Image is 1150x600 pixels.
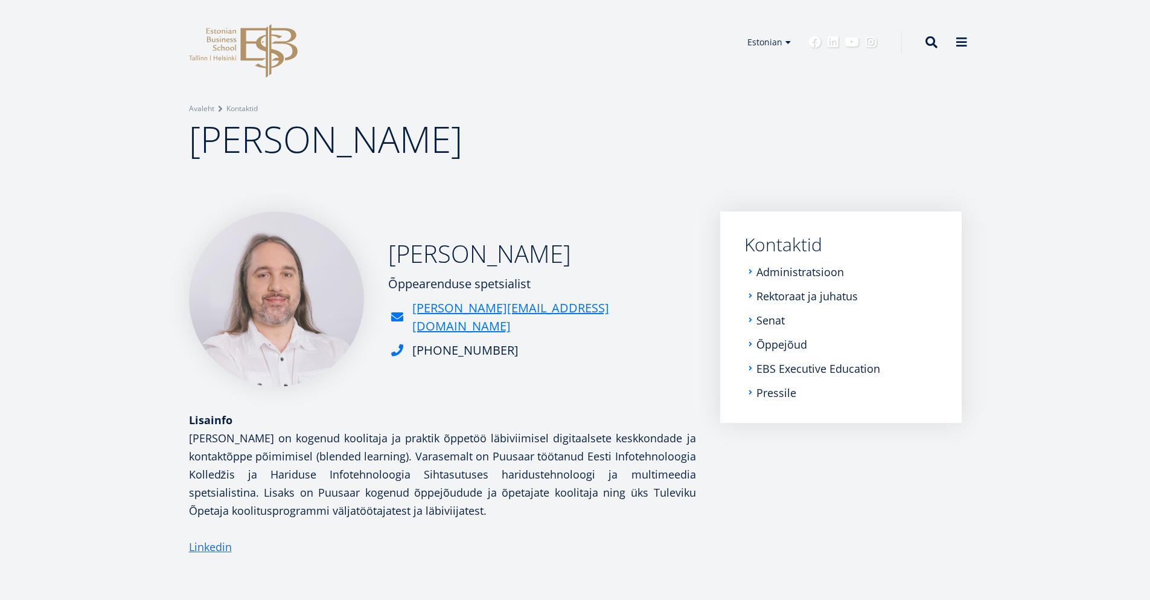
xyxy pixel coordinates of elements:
a: EBS Executive Education [756,363,880,375]
a: Facebook [809,36,821,48]
a: Administratsioon [756,266,844,278]
a: Rektoraat ja juhatus [756,290,858,302]
div: Lisainfo [189,411,696,429]
p: [PERSON_NAME] on kogenud koolitaja ja praktik õppetöö läbiviimisel digitaalsete keskkondade ja ko... [189,429,696,520]
a: Õppejõud [756,338,807,350]
h2: [PERSON_NAME] [388,239,696,269]
a: Avaleht [189,103,214,115]
a: Linkedin [189,538,232,556]
img: Marko [189,211,364,387]
a: [PERSON_NAME][EMAIL_ADDRESS][DOMAIN_NAME] [412,299,696,335]
a: Senat [756,314,785,326]
a: Linkedin [827,36,839,48]
a: Instagram [865,36,877,48]
a: Youtube [845,36,859,48]
span: [PERSON_NAME] [189,114,462,164]
a: Pressile [756,387,796,399]
div: [PHONE_NUMBER] [412,341,519,360]
a: Kontaktid [226,103,258,115]
div: Õppearenduse spetsialist [388,275,696,293]
a: Kontaktid [744,236,938,254]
